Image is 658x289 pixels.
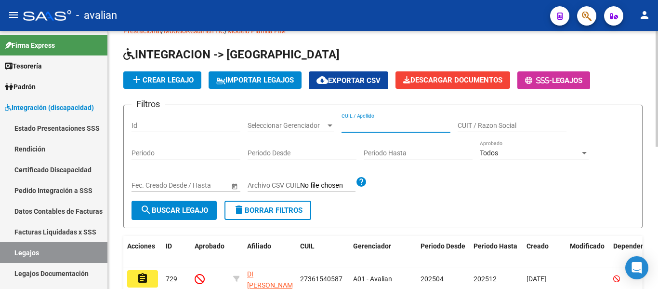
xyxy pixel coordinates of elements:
[166,275,177,283] span: 729
[552,76,582,85] span: Legajos
[123,71,201,89] button: Crear Legajo
[417,236,470,268] datatable-header-cell: Periodo Desde
[131,74,143,85] mat-icon: add
[127,242,155,250] span: Acciones
[353,242,391,250] span: Gerenciador
[243,236,296,268] datatable-header-cell: Afiliado
[296,236,349,268] datatable-header-cell: CUIL
[517,71,590,89] button: -Legajos
[247,270,299,289] span: DI [PERSON_NAME]
[247,242,271,250] span: Afiliado
[613,242,654,250] span: Dependencia
[123,236,162,268] datatable-header-cell: Acciones
[309,71,388,89] button: Exportar CSV
[5,82,36,92] span: Padrón
[195,242,224,250] span: Aprobado
[316,74,328,86] mat-icon: cloud_download
[248,122,326,130] span: Seleccionar Gerenciador
[227,27,286,35] a: Modelo Planilla FIM
[474,275,497,283] span: 202512
[216,76,294,84] span: IMPORTAR LEGAJOS
[233,204,245,216] mat-icon: delete
[395,71,510,89] button: Descargar Documentos
[8,9,19,21] mat-icon: menu
[355,176,367,188] mat-icon: help
[349,236,417,268] datatable-header-cell: Gerenciador
[233,206,303,215] span: Borrar Filtros
[170,181,217,190] input: End date
[140,204,152,216] mat-icon: search
[209,71,302,89] button: IMPORTAR LEGAJOS
[132,201,217,220] button: Buscar Legajo
[566,236,609,268] datatable-header-cell: Modificado
[131,76,194,84] span: Crear Legajo
[525,76,552,85] span: -
[639,9,650,21] mat-icon: person
[5,61,42,71] span: Tesorería
[480,149,498,157] span: Todos
[191,236,229,268] datatable-header-cell: Aprobado
[300,181,355,190] input: Archivo CSV CUIL
[403,76,502,84] span: Descargar Documentos
[523,236,566,268] datatable-header-cell: Creado
[164,27,224,35] a: ModeloResumen HC
[140,206,208,215] span: Buscar Legajo
[132,97,165,111] h3: Filtros
[229,181,239,191] button: Open calendar
[76,5,117,26] span: - avalian
[224,201,311,220] button: Borrar Filtros
[474,242,517,250] span: Periodo Hasta
[123,48,340,61] span: INTEGRACION -> [GEOGRAPHIC_DATA]
[248,181,300,189] span: Archivo CSV CUIL
[316,76,381,85] span: Exportar CSV
[300,242,315,250] span: CUIL
[526,242,549,250] span: Creado
[421,242,465,250] span: Periodo Desde
[5,102,94,113] span: Integración (discapacidad)
[570,242,605,250] span: Modificado
[166,242,172,250] span: ID
[526,275,546,283] span: [DATE]
[300,275,342,283] span: 27361540587
[625,256,648,279] div: Open Intercom Messenger
[162,236,191,268] datatable-header-cell: ID
[132,181,161,190] input: Start date
[137,273,148,284] mat-icon: assignment
[470,236,523,268] datatable-header-cell: Periodo Hasta
[5,40,55,51] span: Firma Express
[353,275,392,283] span: A01 - Avalian
[421,275,444,283] span: 202504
